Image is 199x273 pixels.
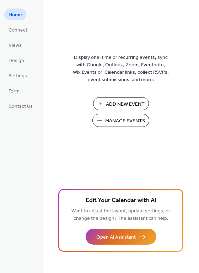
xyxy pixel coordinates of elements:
span: Display one-time or recurring events, sync with Google, Outlook, Zoom, Eventbrite, Wix Events or ... [73,54,169,84]
span: Settings [9,72,27,80]
span: Home [9,11,22,19]
span: Edit Your Calendar with AI [86,196,156,206]
span: Open AI Assistant [96,234,136,241]
button: Manage Events [92,114,149,127]
span: Views [9,42,22,49]
span: Form [9,88,20,95]
a: Form [4,85,24,96]
button: Add New Event [93,97,149,110]
span: Contact Us [9,103,33,110]
span: Connect [9,27,27,34]
a: Connect [4,24,32,35]
a: Settings [4,69,31,81]
span: Want to adjust the layout, update settings, or change the design? The assistant can help. [71,206,170,223]
a: Views [4,39,26,51]
button: Open AI Assistant [86,229,156,245]
span: Add New Event [106,101,145,108]
a: Home [4,9,26,20]
a: Design [4,54,28,66]
a: Contact Us [4,100,37,112]
span: Manage Events [105,117,145,125]
span: Design [9,57,24,65]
